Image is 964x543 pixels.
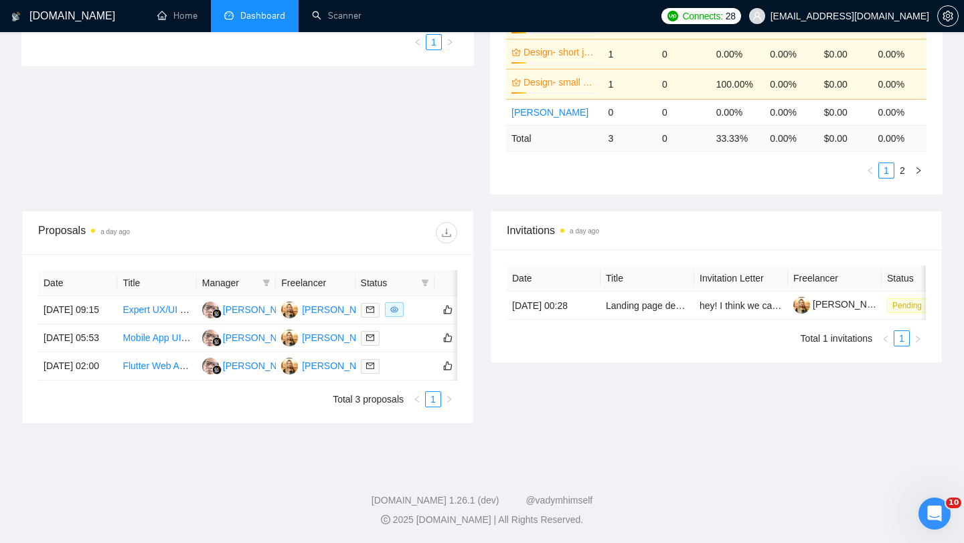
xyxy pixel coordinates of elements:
td: $0.00 [819,69,873,99]
span: Invitations [507,222,926,239]
img: gigradar-bm.png [212,337,222,346]
span: mail [366,334,374,342]
span: right [446,38,454,46]
a: HH[PERSON_NAME] [202,332,300,342]
td: $0.00 [819,39,873,69]
button: left [409,391,425,407]
li: 1 [426,34,442,50]
a: [PERSON_NAME] [511,107,588,118]
td: 0 [657,69,711,99]
button: download [436,222,457,243]
span: filter [260,273,273,293]
span: 28 [726,9,736,23]
span: dashboard [224,11,234,20]
a: @vadymhimself [526,495,592,506]
span: Connects: [682,9,722,23]
td: 0.00% [765,39,819,69]
a: 1 [879,163,894,178]
span: download [436,227,457,238]
a: Design- short job(0) [524,45,594,60]
div: [PERSON_NAME] [302,302,379,317]
button: setting [937,5,959,27]
span: left [866,167,874,175]
span: Status [361,276,416,290]
td: $ 0.00 [819,125,873,151]
span: mail [366,306,374,314]
button: like [440,330,456,346]
div: [PERSON_NAME] [223,302,300,317]
a: Flutter Web App UX Design [123,360,237,371]
th: Date [38,270,117,296]
td: 3 [602,125,657,151]
a: setting [937,11,959,21]
td: Total [506,125,602,151]
span: crown [511,78,521,87]
span: left [882,335,890,343]
td: 33.33 % [711,125,765,151]
li: 2 [894,162,910,179]
td: 1 [602,69,657,99]
span: crown [511,47,521,57]
a: searchScanner [312,10,361,21]
span: left [413,395,421,403]
a: [DOMAIN_NAME] 1.26.1 (dev) [372,495,499,506]
a: Design- small business ([GEOGRAPHIC_DATA])(15$) [524,75,594,90]
span: Pending [887,298,927,313]
img: gigradar-bm.png [212,309,222,318]
td: Expert UX/UI Designer for Software &amp; Website Development Studio [117,296,196,324]
span: 10 [946,498,961,508]
a: [PERSON_NAME] [793,299,890,310]
td: 0.00% [765,69,819,99]
li: Previous Page [878,330,894,346]
td: 0.00 % [765,125,819,151]
td: 0 [657,125,711,151]
td: 1 [602,39,657,69]
span: setting [938,11,958,21]
li: Total 1 invitations [801,330,872,346]
span: right [445,395,453,403]
span: Dashboard [240,10,285,21]
div: [PERSON_NAME] [302,330,379,345]
span: filter [262,279,270,287]
li: Next Page [442,34,458,50]
div: [PERSON_NAME] [302,358,379,373]
img: VP [281,302,298,318]
button: right [441,391,457,407]
span: like [443,304,453,315]
th: Title [600,265,694,292]
td: 0.00% [711,99,765,125]
a: HH[PERSON_NAME] [202,304,300,314]
img: upwork-logo.png [667,11,678,21]
img: gigradar-bm.png [212,365,222,374]
span: like [443,332,453,343]
td: 0.00% [872,99,927,125]
td: 0 [602,99,657,125]
td: $0.00 [819,99,873,125]
button: left [878,330,894,346]
li: Previous Page [862,162,878,179]
span: copyright [381,515,390,524]
span: filter [421,279,429,287]
img: VP [281,330,298,346]
td: 0.00% [711,39,765,69]
span: right [914,167,922,175]
div: 2025 [DOMAIN_NAME] | All Rights Reserved. [11,513,953,527]
span: left [414,38,422,46]
a: Mobile App UI/UX Designer (Discovery, Wireframes, Full Figma Design) [123,332,420,343]
a: VP[PERSON_NAME] [281,304,379,314]
span: filter [418,273,432,293]
span: eye [390,306,398,314]
button: like [440,358,456,374]
span: like [443,360,453,371]
img: VP [281,358,298,374]
a: VP[PERSON_NAME] [281,360,379,370]
a: HH[PERSON_NAME] [202,360,300,370]
a: homeHome [157,10,197,21]
li: Next Page [910,162,927,179]
a: 2 [895,163,910,178]
img: c1VvKIttGVViXNJL2ESZaUf3zaf4LsFQKa-J0jOo-moCuMrl1Xwh1qxgsHaISjvPQe [793,297,810,314]
img: logo [11,6,21,27]
th: Invitation Letter [694,265,788,292]
span: mail [366,362,374,370]
th: Manager [197,270,276,296]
